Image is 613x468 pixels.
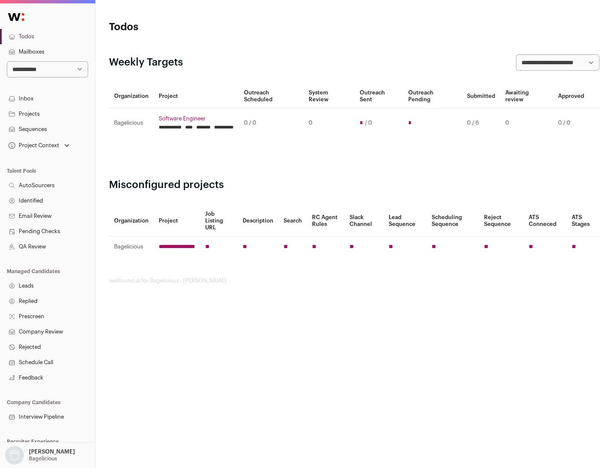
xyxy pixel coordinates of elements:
th: Slack Channel [344,205,384,237]
th: Awaiting review [500,84,553,108]
footer: wellfound:ai for Bagelicious - [PERSON_NAME] [109,277,599,284]
th: ATS Stages [567,205,599,237]
td: 0 / 6 [462,108,500,138]
th: Description [238,205,278,237]
th: Reject Sequence [479,205,524,237]
th: Outreach Pending [403,84,461,108]
th: ATS Conneced [524,205,566,237]
h2: Misconfigured projects [109,178,599,192]
p: Bagelicious [29,455,57,462]
img: Wellfound [3,9,29,26]
th: Project [154,84,239,108]
td: 0 / 0 [553,108,589,138]
td: 0 [304,108,354,138]
a: Software Engineer [159,115,234,122]
button: Open dropdown [3,446,77,465]
th: Scheduling Sequence [427,205,479,237]
th: Job Listing URL [200,205,238,237]
th: Project [154,205,200,237]
td: 0 / 0 [239,108,304,138]
td: 0 [500,108,553,138]
div: Project Context [7,142,59,149]
th: Organization [109,84,154,108]
th: Submitted [462,84,500,108]
span: / 0 [365,120,372,126]
th: Outreach Sent [355,84,404,108]
th: Organization [109,205,154,237]
td: Bagelicious [109,237,154,257]
p: [PERSON_NAME] [29,448,75,455]
img: nopic.png [5,446,24,465]
th: System Review [304,84,354,108]
h1: Todos [109,20,272,34]
th: Approved [553,84,589,108]
th: Lead Sequence [384,205,427,237]
h2: Weekly Targets [109,56,183,69]
th: Search [278,205,307,237]
th: Outreach Scheduled [239,84,304,108]
th: RC Agent Rules [307,205,344,237]
button: Open dropdown [7,140,71,151]
td: Bagelicious [109,108,154,138]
